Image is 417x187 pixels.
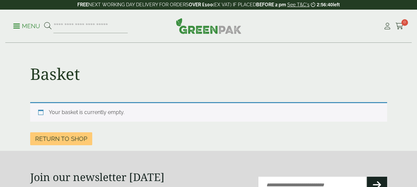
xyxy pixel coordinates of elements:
a: See T&C's [287,2,310,7]
p: Menu [13,22,40,30]
i: My Account [383,23,391,30]
span: 2:56:40 [317,2,333,7]
strong: OVER £100 [189,2,213,7]
i: Cart [395,23,404,30]
span: left [333,2,340,7]
a: Menu [13,22,40,29]
h1: Basket [30,64,80,84]
span: 0 [401,19,408,26]
div: Your basket is currently empty. [30,102,387,122]
strong: BEFORE 2 pm [256,2,286,7]
a: 0 [395,21,404,31]
img: GreenPak Supplies [176,18,242,34]
strong: Join our newsletter [DATE] [30,170,165,184]
a: Return to shop [30,132,92,145]
strong: FREE [77,2,88,7]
